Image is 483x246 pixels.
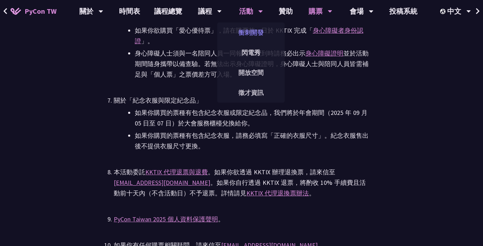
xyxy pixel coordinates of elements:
[217,24,285,41] a: 衝刺開發
[135,48,369,80] li: 身心障礙人士須與一名陪同人員一同報到，報到時請務必出示 並於活動期間隨身攜帶以備查驗。若無法出示身心障礙證明，身心障礙人士與陪同人員皆需補足與「個人票」之票價差方可入場。
[135,25,369,46] li: 如果你欲購買「愛心優待票」，請在購票前一日於 KKTIX 完成「 」。
[114,215,218,223] a: PyCon Taiwan 2025 個人資料保護聲明
[305,49,343,57] a: 身心障礙證明
[25,6,57,17] span: PyCon TW
[114,95,369,106] div: 關於「紀念衣服與限定紀念品」
[135,130,369,151] li: 如果你購買的票種有包含紀念衣服，請務必填寫「正確的衣服尺寸」。紀念衣服售出後不提供衣服尺寸更換。
[4,2,64,20] a: PyCon TW
[217,84,285,101] a: 徵才資訊
[135,108,369,129] li: 如果你購買的票種有包含紀念衣服或限定紀念品，我們將於年會期間（2025 年 09 月 05 日至 07 日）於大會服務櫃檯兌換給你。
[217,64,285,81] a: 開放空間
[246,189,309,197] a: KKTIX 代理退換票辦法
[11,8,21,15] img: Home icon of PyCon TW 2025
[217,44,285,61] a: 閃電秀
[440,9,447,14] img: Locale Icon
[114,214,369,225] div: 。
[114,179,210,187] a: [EMAIL_ADDRESS][DOMAIN_NAME]
[145,168,208,176] a: KKTIX 代理退票與退費
[114,167,369,199] div: 本活動委託 。如果你欲透過 KKTIX 辦理退換票，請來信至 。如果你自行透過 KKTIX 退票，將酌收 10% 手續費且活動前十天內（不含活動日）不予退票。詳情請見 。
